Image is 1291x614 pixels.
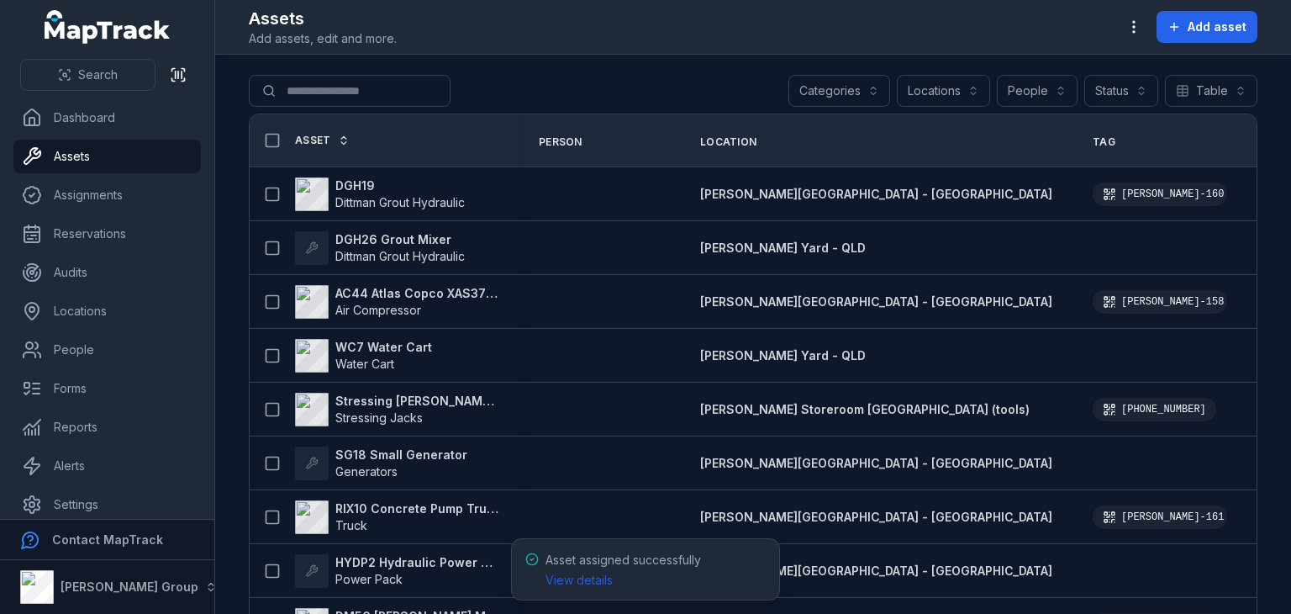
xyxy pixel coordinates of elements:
[13,372,201,405] a: Forms
[295,134,331,147] span: Asset
[700,241,866,255] span: [PERSON_NAME] Yard - QLD
[335,554,498,571] strong: HYDP2 Hydraulic Power Pack
[700,294,1052,309] span: [PERSON_NAME][GEOGRAPHIC_DATA] - [GEOGRAPHIC_DATA]
[52,532,163,547] strong: Contact MapTrack
[1157,11,1257,43] button: Add asset
[295,285,498,319] a: AC44 Atlas Copco XAS375TAAir Compressor
[1084,75,1158,107] button: Status
[897,75,990,107] button: Locations
[700,401,1030,418] a: [PERSON_NAME] Storeroom [GEOGRAPHIC_DATA] (tools)
[700,347,866,364] a: [PERSON_NAME] Yard - QLD
[700,510,1052,524] span: [PERSON_NAME][GEOGRAPHIC_DATA] - [GEOGRAPHIC_DATA]
[335,518,367,532] span: Truck
[249,7,397,30] h2: Assets
[1093,290,1227,314] div: [PERSON_NAME]-158
[295,231,465,265] a: DGH26 Grout MixerDittman Grout Hydraulic
[295,554,498,588] a: HYDP2 Hydraulic Power PackPower Pack
[700,563,1052,580] a: [PERSON_NAME][GEOGRAPHIC_DATA] - [GEOGRAPHIC_DATA]
[700,135,756,149] span: Location
[13,294,201,328] a: Locations
[700,240,866,257] a: [PERSON_NAME] Yard - QLD
[539,135,582,149] span: Person
[700,187,1052,201] span: [PERSON_NAME][GEOGRAPHIC_DATA] - [GEOGRAPHIC_DATA]
[545,572,613,589] a: View details
[700,456,1052,470] span: [PERSON_NAME][GEOGRAPHIC_DATA] - [GEOGRAPHIC_DATA]
[997,75,1078,107] button: People
[1165,75,1257,107] button: Table
[295,177,465,211] a: DGH19Dittman Grout Hydraulic
[1188,19,1246,35] span: Add asset
[335,339,432,356] strong: WC7 Water Cart
[295,500,498,534] a: RIX10 Concrete Pump TruckTruck
[545,553,701,587] span: Asset assigned successfully
[61,580,198,594] strong: [PERSON_NAME] Group
[700,186,1052,203] a: [PERSON_NAME][GEOGRAPHIC_DATA] - [GEOGRAPHIC_DATA]
[335,303,421,317] span: Air Compressor
[700,294,1052,310] a: [PERSON_NAME][GEOGRAPHIC_DATA] - [GEOGRAPHIC_DATA]
[335,285,498,302] strong: AC44 Atlas Copco XAS375TA
[78,66,118,83] span: Search
[295,134,350,147] a: Asset
[20,59,155,91] button: Search
[13,333,201,367] a: People
[13,488,201,521] a: Settings
[1093,135,1115,149] span: Tag
[335,195,465,209] span: Dittman Grout Hydraulic
[335,410,423,425] span: Stressing Jacks
[335,572,403,586] span: Power Pack
[249,30,397,47] span: Add assets, edit and more.
[335,231,465,248] strong: DGH26 Grout Mixer
[788,75,890,107] button: Categories
[13,256,201,289] a: Audits
[335,249,465,263] span: Dittman Grout Hydraulic
[13,217,201,251] a: Reservations
[1093,398,1216,421] div: [PHONE_NUMBER]
[335,500,498,517] strong: RIX10 Concrete Pump Truck
[700,564,1052,578] span: [PERSON_NAME][GEOGRAPHIC_DATA] - [GEOGRAPHIC_DATA]
[13,101,201,135] a: Dashboard
[13,140,201,173] a: Assets
[13,178,201,212] a: Assignments
[700,402,1030,416] span: [PERSON_NAME] Storeroom [GEOGRAPHIC_DATA] (tools)
[335,464,398,479] span: Generators
[335,357,394,371] span: Water Cart
[13,410,201,444] a: Reports
[700,509,1052,526] a: [PERSON_NAME][GEOGRAPHIC_DATA] - [GEOGRAPHIC_DATA]
[45,10,171,44] a: MapTrack
[700,348,866,363] span: [PERSON_NAME] Yard - QLD
[700,455,1052,472] a: [PERSON_NAME][GEOGRAPHIC_DATA] - [GEOGRAPHIC_DATA]
[335,393,498,410] strong: Stressing [PERSON_NAME] 26-150t
[295,447,467,480] a: SG18 Small GeneratorGenerators
[295,393,498,426] a: Stressing [PERSON_NAME] 26-150tStressing Jacks
[13,449,201,483] a: Alerts
[1093,505,1227,529] div: [PERSON_NAME]-161
[335,447,467,463] strong: SG18 Small Generator
[295,339,432,373] a: WC7 Water CartWater Cart
[335,177,465,194] strong: DGH19
[1093,183,1227,206] div: [PERSON_NAME]-160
